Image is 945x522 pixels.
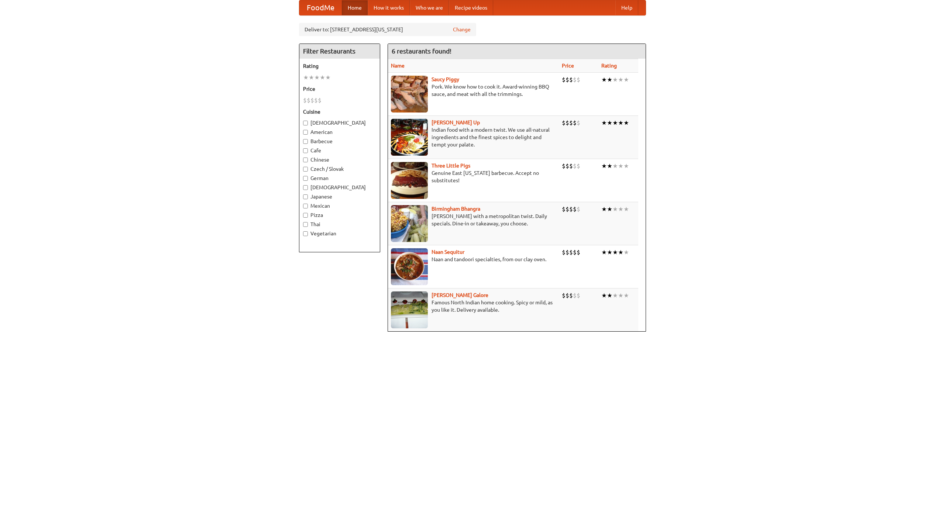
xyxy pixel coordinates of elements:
[569,205,573,213] li: $
[615,0,638,15] a: Help
[299,23,476,36] div: Deliver to: [STREET_ADDRESS][US_STATE]
[566,248,569,256] li: $
[577,162,580,170] li: $
[391,205,428,242] img: bhangra.jpg
[303,184,376,191] label: [DEMOGRAPHIC_DATA]
[562,63,574,69] a: Price
[303,156,376,163] label: Chinese
[566,291,569,300] li: $
[303,185,308,190] input: [DEMOGRAPHIC_DATA]
[303,194,308,199] input: Japanese
[562,291,566,300] li: $
[562,205,566,213] li: $
[573,248,577,256] li: $
[612,291,618,300] li: ★
[314,73,320,82] li: ★
[601,248,607,256] li: ★
[342,0,368,15] a: Home
[577,291,580,300] li: $
[562,76,566,84] li: $
[391,63,405,69] a: Name
[432,76,459,82] a: Saucy Piggy
[303,222,308,227] input: Thai
[601,291,607,300] li: ★
[368,0,410,15] a: How it works
[607,291,612,300] li: ★
[391,83,556,98] p: Pork. We know how to cook it. Award-winning BBQ sauce, and meat with all the trimmings.
[432,206,480,212] a: Birmingham Bhangra
[618,205,623,213] li: ★
[303,167,308,172] input: Czech / Slovak
[303,62,376,70] h5: Rating
[607,76,612,84] li: ★
[612,205,618,213] li: ★
[309,73,314,82] li: ★
[303,230,376,237] label: Vegetarian
[618,119,623,127] li: ★
[577,248,580,256] li: $
[601,76,607,84] li: ★
[577,119,580,127] li: $
[453,26,471,33] a: Change
[449,0,493,15] a: Recipe videos
[432,292,488,298] a: [PERSON_NAME] Galore
[432,120,480,125] a: [PERSON_NAME] Up
[303,213,308,218] input: Pizza
[601,162,607,170] li: ★
[623,76,629,84] li: ★
[618,162,623,170] li: ★
[391,256,556,263] p: Naan and tandoori specialties, from our clay oven.
[612,76,618,84] li: ★
[320,73,325,82] li: ★
[391,299,556,314] p: Famous North Indian home cooking. Spicy or mild, as you like it. Delivery available.
[432,249,464,255] b: Naan Sequitur
[303,221,376,228] label: Thai
[623,291,629,300] li: ★
[303,176,308,181] input: German
[303,202,376,210] label: Mexican
[607,162,612,170] li: ★
[303,108,376,115] h5: Cuisine
[303,130,308,135] input: American
[623,162,629,170] li: ★
[607,248,612,256] li: ★
[303,138,376,145] label: Barbecue
[577,205,580,213] li: $
[303,204,308,208] input: Mexican
[569,291,573,300] li: $
[314,96,318,104] li: $
[303,211,376,219] label: Pizza
[303,96,307,104] li: $
[391,126,556,148] p: Indian food with a modern twist. We use all-natural ingredients and the finest spices to delight ...
[303,121,308,125] input: [DEMOGRAPHIC_DATA]
[303,165,376,173] label: Czech / Slovak
[562,162,566,170] li: $
[310,96,314,104] li: $
[299,0,342,15] a: FoodMe
[303,147,376,154] label: Cafe
[573,291,577,300] li: $
[562,248,566,256] li: $
[432,163,470,169] a: Three Little Pigs
[318,96,322,104] li: $
[577,76,580,84] li: $
[562,119,566,127] li: $
[618,76,623,84] li: ★
[303,231,308,236] input: Vegetarian
[569,76,573,84] li: $
[569,248,573,256] li: $
[299,44,380,59] h4: Filter Restaurants
[391,119,428,156] img: curryup.jpg
[573,205,577,213] li: $
[573,162,577,170] li: $
[391,169,556,184] p: Genuine East [US_STATE] barbecue. Accept no substitutes!
[601,119,607,127] li: ★
[612,248,618,256] li: ★
[303,73,309,82] li: ★
[573,76,577,84] li: $
[325,73,331,82] li: ★
[618,291,623,300] li: ★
